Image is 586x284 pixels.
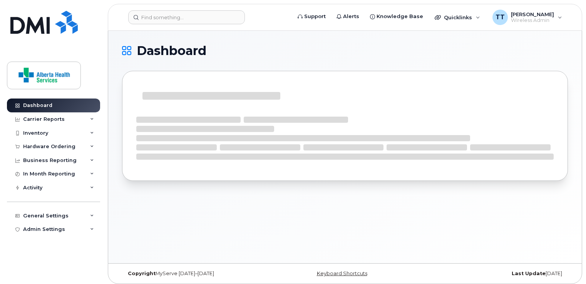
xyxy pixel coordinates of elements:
a: Keyboard Shortcuts [317,271,367,276]
div: [DATE] [419,271,568,277]
div: MyServe [DATE]–[DATE] [122,271,271,277]
strong: Last Update [512,271,546,276]
span: Dashboard [137,45,206,57]
strong: Copyright [128,271,156,276]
